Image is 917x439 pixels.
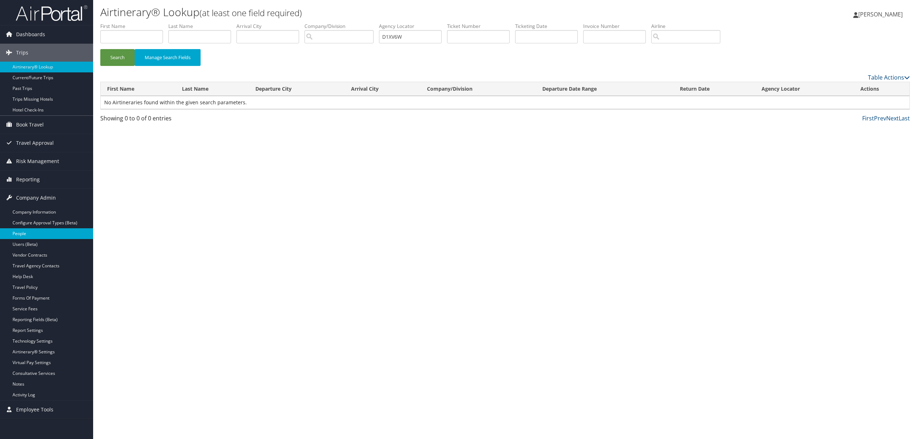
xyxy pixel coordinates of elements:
th: Departure City: activate to sort column ascending [249,82,345,96]
button: Search [100,49,135,66]
label: Arrival City [236,23,304,30]
img: airportal-logo.png [16,5,87,22]
a: First [862,114,874,122]
button: Manage Search Fields [135,49,201,66]
span: Risk Management [16,152,59,170]
span: Trips [16,44,28,62]
th: Company/Division [421,82,536,96]
th: Actions [854,82,909,96]
div: Showing 0 to 0 of 0 entries [100,114,295,126]
span: Company Admin [16,189,56,207]
span: Book Travel [16,116,44,134]
a: Last [899,114,910,122]
a: Table Actions [868,73,910,81]
th: Return Date: activate to sort column ascending [673,82,755,96]
a: Prev [874,114,886,122]
th: First Name: activate to sort column ascending [101,82,176,96]
span: Travel Approval [16,134,54,152]
label: Ticket Number [447,23,515,30]
a: Next [886,114,899,122]
td: No Airtineraries found within the given search parameters. [101,96,909,109]
small: (at least one field required) [200,7,302,19]
label: Last Name [168,23,236,30]
span: [PERSON_NAME] [858,10,903,18]
th: Agency Locator: activate to sort column ascending [755,82,854,96]
th: Departure Date Range: activate to sort column ascending [536,82,673,96]
label: Airline [651,23,726,30]
label: First Name [100,23,168,30]
label: Invoice Number [583,23,651,30]
th: Arrival City: activate to sort column ascending [345,82,421,96]
h1: Airtinerary® Lookup [100,5,640,20]
a: [PERSON_NAME] [853,4,910,25]
th: Last Name: activate to sort column ascending [176,82,249,96]
span: Reporting [16,171,40,189]
span: Employee Tools [16,401,53,419]
label: Ticketing Date [515,23,583,30]
label: Agency Locator [379,23,447,30]
label: Company/Division [304,23,379,30]
span: Dashboards [16,25,45,43]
